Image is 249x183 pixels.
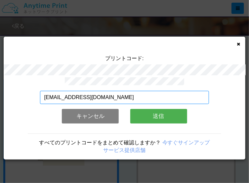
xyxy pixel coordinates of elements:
span: プリントコード: [105,55,144,61]
span: すべてのプリントコードをまとめて確認しますか？ [39,140,161,145]
a: 今すぐサインアップ [162,140,210,145]
a: サービス提供店舗 [104,147,146,153]
button: キャンセル [62,109,119,124]
button: 送信 [130,109,187,124]
input: メールアドレス [40,91,209,104]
